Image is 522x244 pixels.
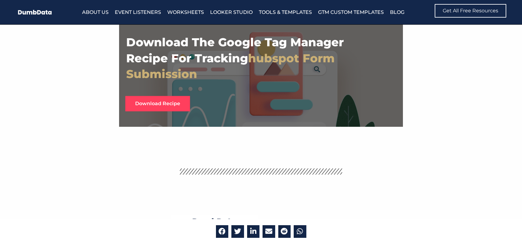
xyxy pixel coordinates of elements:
[216,225,229,238] div: Share on facebook
[263,225,275,238] div: Share on email
[115,8,161,17] a: Event Listeners
[443,8,498,13] span: Get All Free Resources
[210,8,253,17] a: Looker Studio
[259,8,312,17] a: Tools & Templates
[82,8,407,17] nav: Menu
[390,8,404,17] a: Blog
[126,34,357,82] h2: download the google tag manager recipe for tracking
[125,96,190,111] a: download recipe
[278,225,291,238] div: Share on reddit
[231,225,244,238] div: Share on twitter
[294,225,306,238] div: Share on whatsapp
[318,8,384,17] a: GTM Custom Templates
[247,225,260,238] div: Share on linkedin
[135,101,180,106] span: download recipe
[435,4,506,18] a: Get All Free Resources
[82,8,109,17] a: About Us
[167,8,204,17] a: Worksheets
